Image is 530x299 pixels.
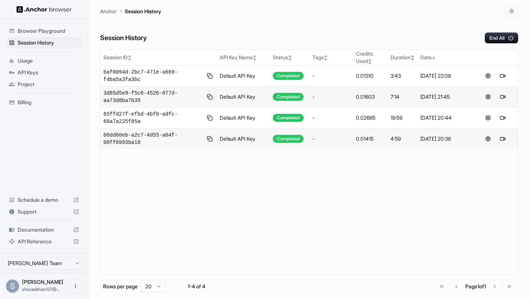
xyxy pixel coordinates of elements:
[100,33,147,43] h6: Session History
[18,81,79,88] span: Project
[125,7,161,15] p: Session History
[6,55,82,67] div: Usage
[18,238,70,245] span: API Reference
[391,93,414,101] div: 7:14
[6,67,82,78] div: API Keys
[273,93,304,101] div: Completed
[6,194,82,206] div: Schedule a demo
[356,72,385,80] div: 0.01310
[103,68,203,83] span: baf0094d-2bc7-471e-a669-f4ba5a3fa3bc
[103,110,203,125] span: 65ffd27f-efbd-4bf0-adfc-68a7a225f85a
[18,196,70,204] span: Schedule a demo
[220,54,267,61] div: API Key Name
[485,32,518,43] button: End All
[103,283,138,290] p: Rows per page
[273,72,304,80] div: Completed
[100,7,117,15] p: Anchor
[368,59,372,64] span: ↕
[69,279,82,293] button: Open menu
[100,7,161,15] nav: breadcrumb
[324,55,328,60] span: ↕
[312,114,350,122] div: -
[17,6,72,13] img: Anchor Logo
[22,286,60,292] span: shezadkhan137@gmail.com
[312,135,350,143] div: -
[391,114,414,122] div: 19:59
[103,54,214,61] div: Session ID
[356,114,385,122] div: 0.02665
[103,131,203,146] span: 06dd60eb-a2c7-4d55-a04f-08ff8993ba18
[411,55,414,60] span: ↕
[18,99,79,106] span: Billing
[18,57,79,64] span: Usage
[18,69,79,76] span: API Keys
[178,283,215,290] div: 1-4 of 4
[288,55,292,60] span: ↕
[356,93,385,101] div: 0.01603
[6,236,82,247] div: API Reference
[465,283,486,290] div: Page 1 of 1
[356,50,385,65] div: Credits Used
[128,55,131,60] span: ↕
[312,54,350,61] div: Tags
[420,54,470,61] div: Date
[6,96,82,108] div: Billing
[420,93,470,101] div: [DATE] 21:45
[217,129,270,149] td: Default API Key
[273,135,304,143] div: Completed
[420,72,470,80] div: [DATE] 22:08
[273,54,307,61] div: Status
[6,224,82,236] div: Documentation
[6,78,82,90] div: Project
[273,114,304,122] div: Completed
[253,55,257,60] span: ↕
[18,27,79,35] span: Browser Playground
[391,54,414,61] div: Duration
[420,135,470,143] div: [DATE] 20:38
[18,208,70,215] span: Support
[6,37,82,49] div: Session History
[420,114,470,122] div: [DATE] 20:44
[103,89,203,104] span: 3d85d5e9-f5c6-4526-877d-aa73d8ba7b35
[217,108,270,129] td: Default API Key
[391,72,414,80] div: 3:43
[217,66,270,87] td: Default API Key
[312,72,350,80] div: -
[356,135,385,143] div: 0.01415
[18,226,70,233] span: Documentation
[391,135,414,143] div: 4:59
[6,279,19,293] div: S
[22,279,63,285] span: Shezad Khan
[6,206,82,218] div: Support
[18,39,79,46] span: Session History
[312,93,350,101] div: -
[432,55,435,60] span: ↓
[6,25,82,37] div: Browser Playground
[217,87,270,108] td: Default API Key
